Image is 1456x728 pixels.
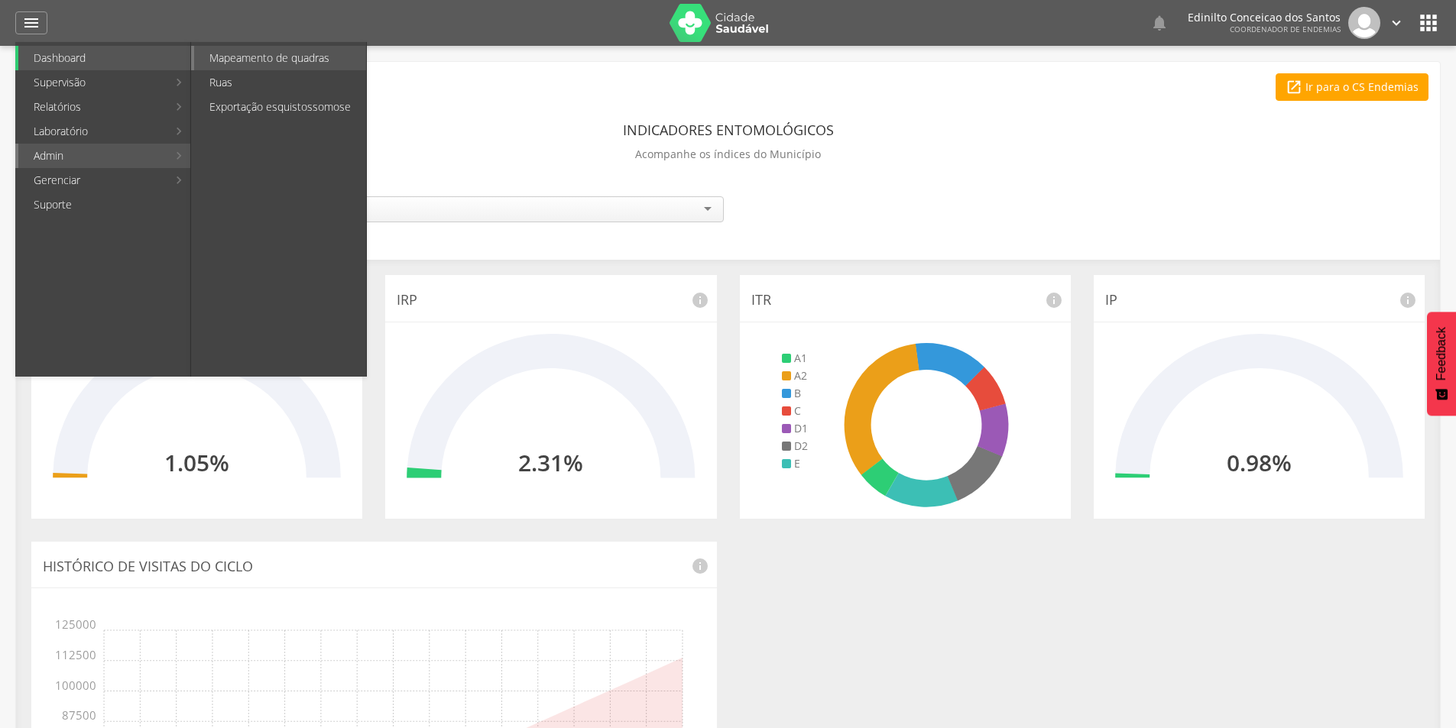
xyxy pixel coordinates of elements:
[1045,291,1063,309] i: info
[782,456,808,471] li: E
[1230,24,1341,34] span: Coordenador de Endemias
[18,70,167,95] a: Supervisão
[782,438,808,454] li: D2
[18,46,190,70] a: Dashboard
[1227,450,1292,475] h2: 0.98%
[18,193,190,217] a: Suporte
[1105,290,1413,310] p: IP
[782,368,808,383] li: A2
[782,421,808,436] li: D1
[194,70,366,95] a: Ruas
[18,168,167,193] a: Gerenciar
[18,119,167,144] a: Laboratório
[43,557,705,577] p: Histórico de Visitas do Ciclo
[1388,15,1405,31] i: 
[782,403,808,419] li: C
[22,14,41,32] i: 
[1276,73,1428,101] a: Ir para o CS Endemias
[1416,11,1441,35] i: 
[73,691,96,722] span: 87500
[73,607,96,630] span: 125000
[1427,312,1456,416] button: Feedback - Mostrar pesquisa
[691,291,709,309] i: info
[18,144,167,168] a: Admin
[518,450,583,475] h2: 2.31%
[1188,12,1341,23] p: Edinilto Conceicao dos Santos
[623,116,834,144] header: Indicadores Entomológicos
[1399,291,1417,309] i: info
[751,290,1059,310] p: ITR
[194,95,366,119] a: Exportação esquistossomose
[691,557,709,575] i: info
[18,95,167,119] a: Relatórios
[782,351,808,366] li: A1
[73,661,96,691] span: 100000
[1286,79,1302,95] i: 
[164,450,229,475] h2: 1.05%
[1388,7,1405,39] a: 
[194,46,366,70] a: Mapeamento de quadras
[73,630,96,661] span: 112500
[1150,7,1169,39] a: 
[1435,327,1448,380] span: Feedback
[782,386,808,401] li: B
[635,144,821,165] p: Acompanhe os índices do Município
[1150,14,1169,32] i: 
[15,11,47,34] a: 
[397,290,705,310] p: IRP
